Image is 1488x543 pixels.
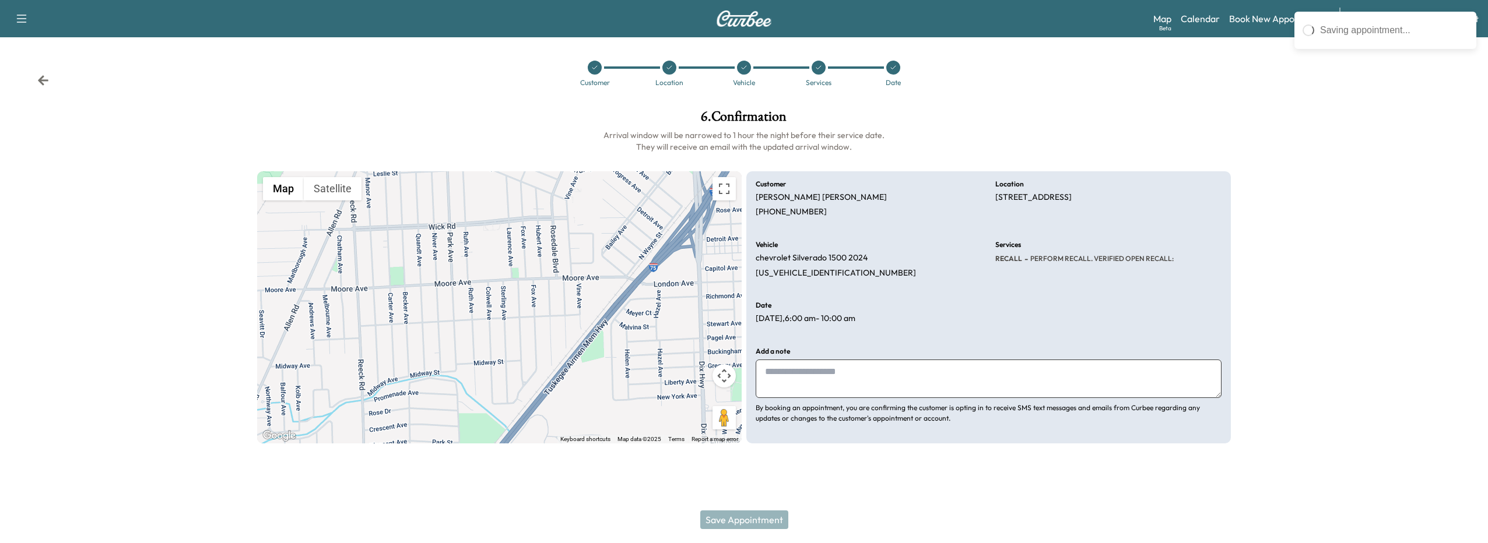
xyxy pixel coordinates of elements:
h6: Customer [756,181,786,188]
a: Report a map error [692,436,738,442]
img: Curbee Logo [716,10,772,27]
div: Date [886,79,901,86]
div: Beta [1159,24,1171,33]
a: Calendar [1181,12,1220,26]
p: [US_VEHICLE_IDENTIFICATION_NUMBER] [756,268,916,278]
p: By booking an appointment, you are confirming the customer is opting in to receive SMS text messa... [756,403,1222,424]
p: [PHONE_NUMBER] [756,207,827,217]
div: Location [655,79,683,86]
a: Open this area in Google Maps (opens a new window) [260,428,299,443]
p: [DATE] , 6:00 am - 10:00 am [756,313,855,324]
a: Terms (opens in new tab) [668,436,685,442]
span: PERFORM RECALL. VERIFIED OPEN RECALL: [1028,254,1174,263]
div: Customer [580,79,610,86]
img: Google [260,428,299,443]
span: - [1022,253,1028,265]
button: Toggle fullscreen view [713,177,736,200]
button: Keyboard shortcuts [560,435,610,443]
h6: Arrival window will be narrowed to 1 hour the night before their service date. They will receive ... [257,129,1230,153]
p: [PERSON_NAME] [PERSON_NAME] [756,192,887,203]
h6: Vehicle [756,241,778,248]
p: [STREET_ADDRESS] [995,192,1072,203]
a: MapBeta [1153,12,1171,26]
div: Saving appointment... [1320,23,1468,37]
span: RECALL [995,254,1022,263]
h1: 6 . Confirmation [257,110,1230,129]
button: Show satellite imagery [304,177,362,200]
button: Map camera controls [713,364,736,387]
button: Show street map [263,177,304,200]
button: Drag Pegman onto the map to open Street View [713,406,736,429]
h6: Add a note [756,348,790,355]
div: Services [806,79,831,86]
a: Book New Appointment [1229,12,1328,26]
h6: Date [756,302,771,309]
div: Vehicle [733,79,755,86]
h6: Services [995,241,1021,248]
span: Map data ©2025 [617,436,661,442]
p: chevrolet Silverado 1500 2024 [756,253,868,263]
h6: Location [995,181,1024,188]
div: Back [37,75,49,86]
